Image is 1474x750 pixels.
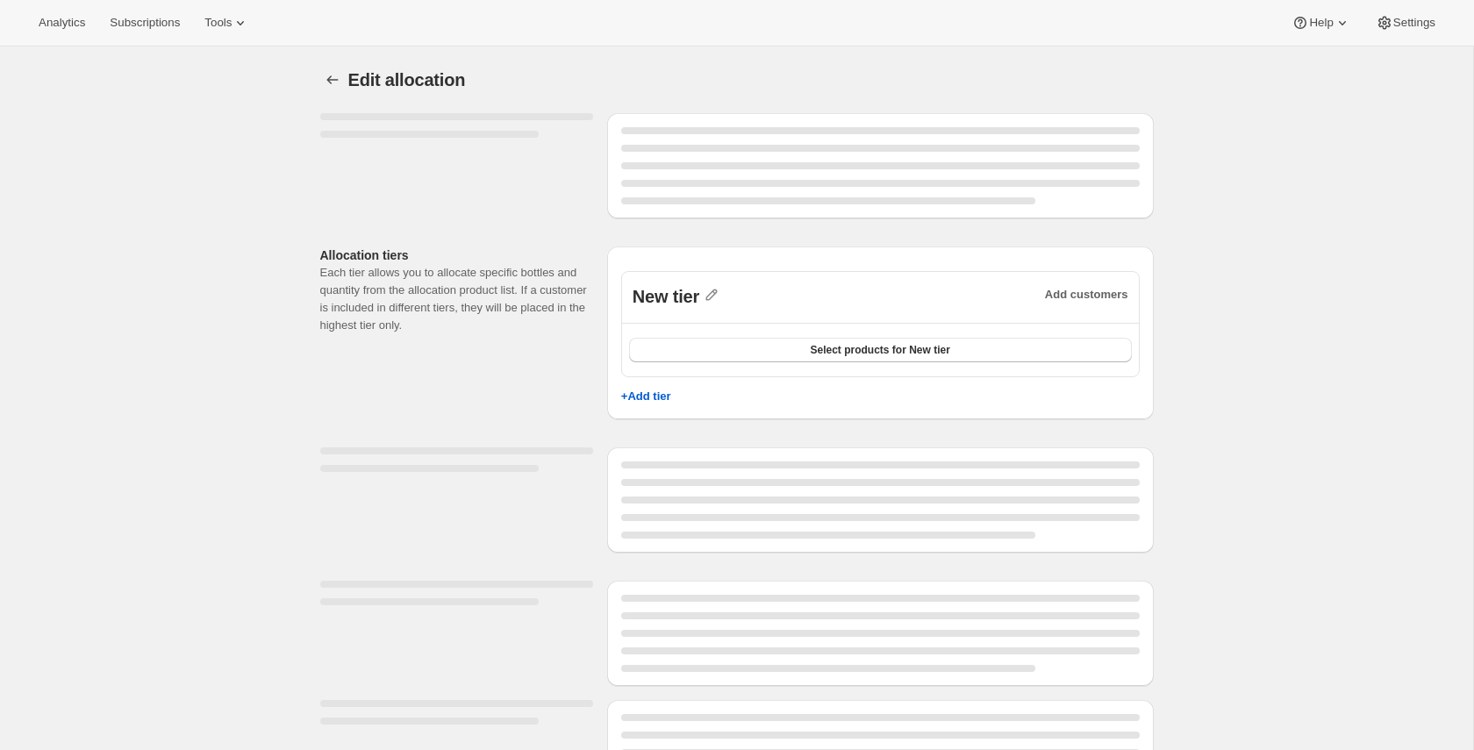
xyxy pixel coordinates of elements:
span: Analytics [39,16,85,30]
span: Tools [204,16,232,30]
span: Help [1309,16,1333,30]
span: Select products for New tier [810,343,949,357]
button: Subscriptions [99,11,190,35]
button: Allocations [320,68,345,92]
span: New tier [633,286,699,309]
button: Settings [1365,11,1446,35]
span: Edit allocation [348,70,466,89]
button: Tools [194,11,260,35]
button: Analytics [28,11,96,35]
button: Select products for New tier [629,338,1132,362]
p: Each tier allows you to allocate specific bottles and quantity from the allocation product list. ... [320,264,593,334]
p: Allocation tiers [320,246,593,264]
span: Subscriptions [110,16,180,30]
button: Help [1281,11,1361,35]
p: Add customers [1045,286,1128,304]
button: +Add tier [621,389,671,403]
span: Settings [1393,16,1435,30]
